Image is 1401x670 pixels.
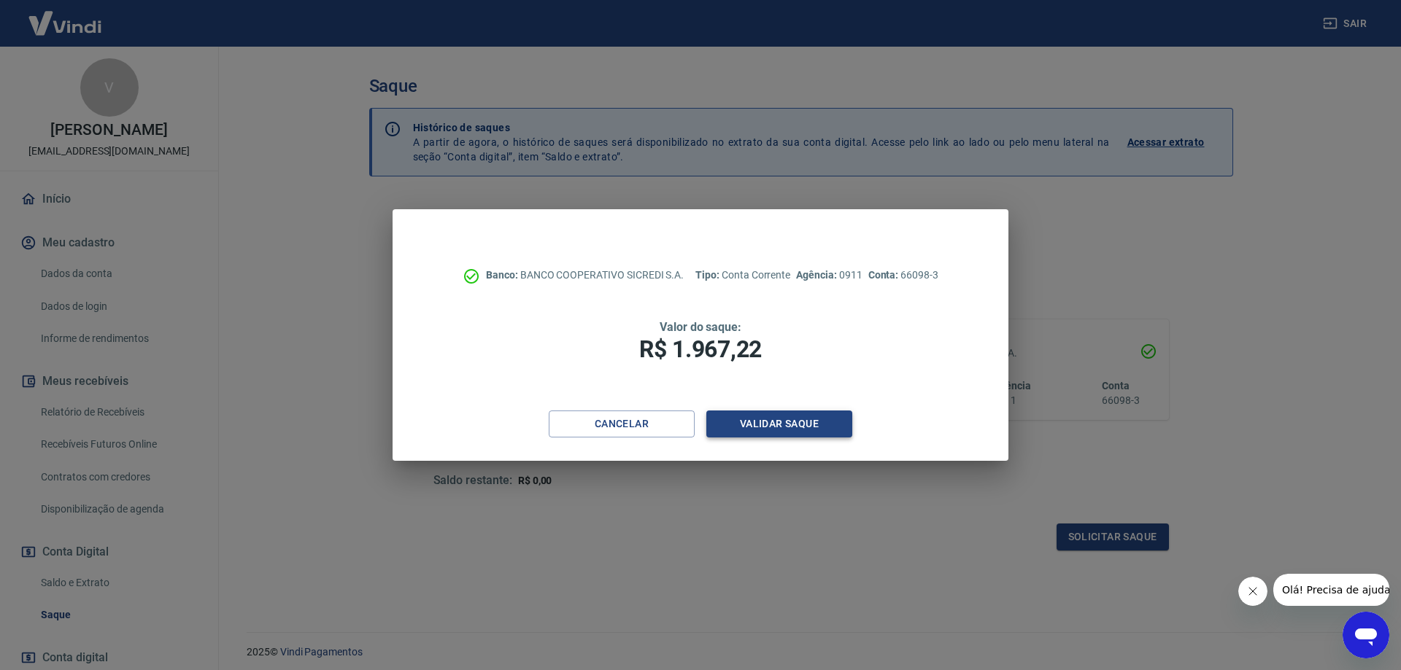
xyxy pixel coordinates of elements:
span: Banco: [486,269,520,281]
p: 0911 [796,268,862,283]
span: Tipo: [695,269,722,281]
iframe: Botão para abrir a janela de mensagens [1343,612,1389,658]
button: Validar saque [706,410,852,437]
p: 66098-3 [868,268,938,283]
iframe: Fechar mensagem [1238,577,1267,606]
span: Agência: [796,269,839,281]
p: Conta Corrente [695,268,790,283]
button: Cancelar [549,410,695,437]
iframe: Mensagem da empresa [1273,574,1389,606]
span: Olá! Precisa de ajuda? [9,10,123,22]
span: Conta: [868,269,901,281]
span: R$ 1.967,22 [639,335,762,363]
span: Valor do saque: [660,320,741,334]
p: BANCO COOPERATIVO SICREDI S.A. [486,268,684,283]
